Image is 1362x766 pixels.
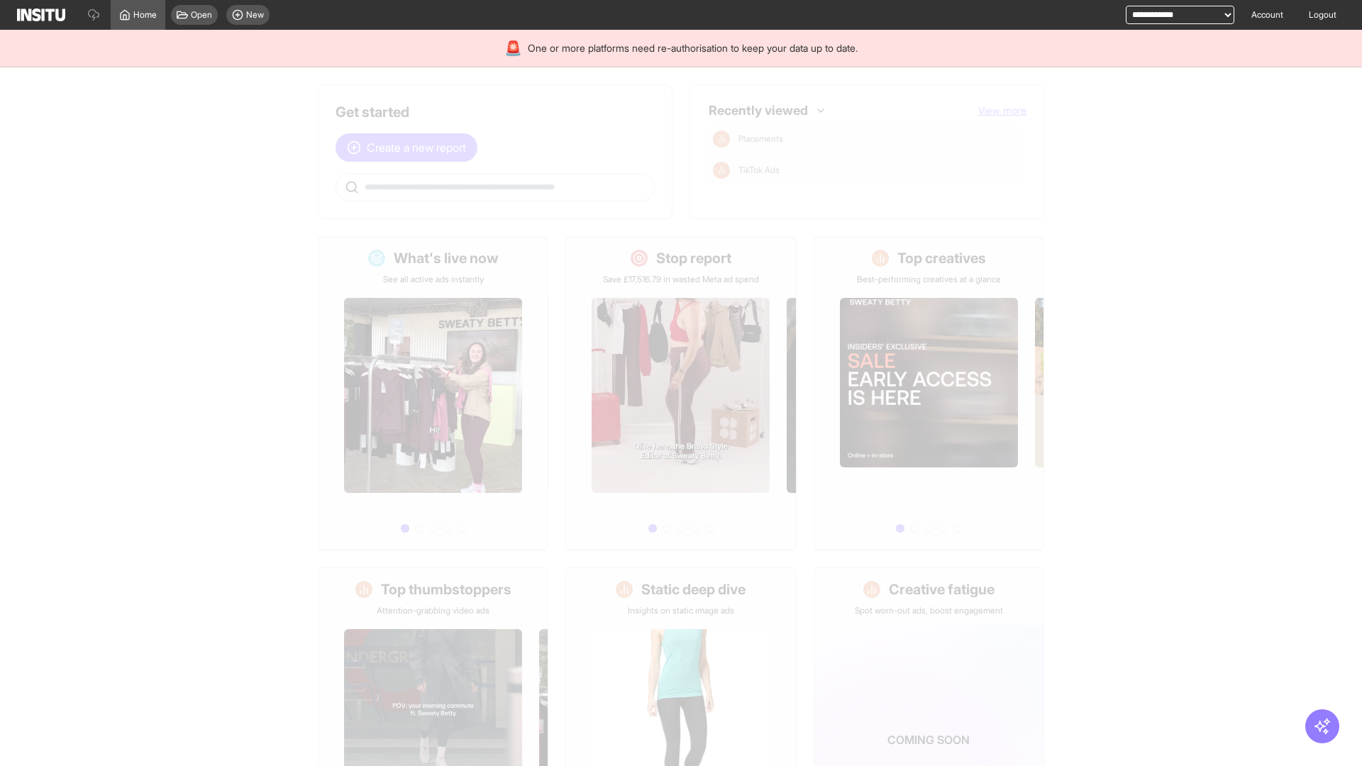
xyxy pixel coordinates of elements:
div: 🚨 [504,38,522,58]
img: Logo [17,9,65,21]
span: Open [191,9,212,21]
span: Home [133,9,157,21]
span: New [246,9,264,21]
span: One or more platforms need re-authorisation to keep your data up to date. [528,41,858,55]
